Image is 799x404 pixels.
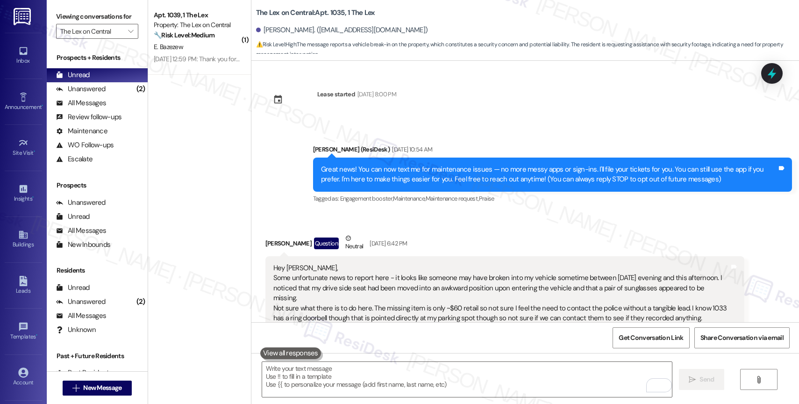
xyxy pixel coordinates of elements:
a: Buildings [5,227,42,252]
div: [PERSON_NAME] (ResiDesk) [313,144,792,158]
div: All Messages [56,311,106,321]
span: Send [699,375,714,384]
div: New Inbounds [56,240,110,250]
div: Property: The Lex on Central [154,20,240,30]
div: Unanswered [56,297,106,307]
div: Unread [56,283,90,293]
div: Escalate [56,154,93,164]
span: • [42,102,43,109]
div: [PERSON_NAME]. ([EMAIL_ADDRESS][DOMAIN_NAME]) [256,25,428,35]
button: New Message [63,381,132,396]
div: Past Residents [56,368,113,378]
div: Tagged as: [313,192,792,205]
i:  [755,376,762,383]
span: Get Conversation Link [619,333,683,343]
div: Lease started [317,89,356,99]
div: Residents [47,266,148,275]
button: Share Conversation via email [694,327,790,348]
div: Unanswered [56,198,106,208]
button: Get Conversation Link [613,327,689,348]
div: All Messages [56,226,106,236]
span: Praise [479,195,494,202]
div: [DATE] 10:54 AM [390,144,432,154]
div: Past + Future Residents [47,351,148,361]
span: : The message reports a vehicle break-in on the property, which constitutes a security concern an... [256,40,799,60]
i:  [72,384,79,392]
a: Inbox [5,43,42,68]
a: Insights • [5,181,42,206]
div: [PERSON_NAME] [265,233,744,256]
div: (2) [134,295,148,309]
textarea: To enrich screen reader interactions, please activate Accessibility in Grammarly extension settings [262,362,672,397]
div: [DATE] 12:59 PM: Thank you for your message. Our offices are currently closed, but we will contac... [154,55,722,63]
span: Maintenance request , [426,195,479,202]
div: All Messages [56,98,106,108]
span: Maintenance , [393,195,425,202]
img: ResiDesk Logo [14,8,33,25]
div: WO Follow-ups [56,140,114,150]
span: • [32,194,34,201]
a: Leads [5,273,42,298]
div: Unanswered [56,84,106,94]
div: Apt. 1039, 1 The Lex [154,10,240,20]
div: Hey [PERSON_NAME], Some unfortunate news to report here - it looks like someone may have broken i... [273,263,729,324]
span: Engagement booster , [340,195,393,202]
div: Question [314,238,339,249]
span: • [34,148,35,155]
span: E. Bazezew [154,43,183,51]
b: The Lex on Central: Apt. 1035, 1 The Lex [256,8,375,18]
span: New Message [83,383,121,393]
div: [DATE] 6:42 PM [367,238,407,248]
div: Prospects [47,180,148,190]
span: • [36,332,37,339]
div: Prospects + Residents [47,53,148,63]
div: Neutral [343,233,365,253]
div: Review follow-ups [56,112,121,122]
label: Viewing conversations for [56,9,138,24]
i:  [128,28,133,35]
strong: ⚠️ Risk Level: High [256,41,296,48]
input: All communities [60,24,123,39]
div: Unknown [56,325,96,335]
a: Templates • [5,319,42,344]
i:  [689,376,696,383]
button: Send [679,369,724,390]
div: [DATE] 8:00 PM [355,89,396,99]
span: Share Conversation via email [700,333,784,343]
div: Unread [56,70,90,80]
div: Great news! You can now text me for maintenance issues — no more messy apps or sign-ins. I'll fil... [321,165,777,185]
div: (2) [134,82,148,96]
div: Maintenance [56,126,107,136]
a: Site Visit • [5,135,42,160]
div: Unread [56,212,90,222]
strong: 🔧 Risk Level: Medium [154,31,214,39]
a: Account [5,365,42,390]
